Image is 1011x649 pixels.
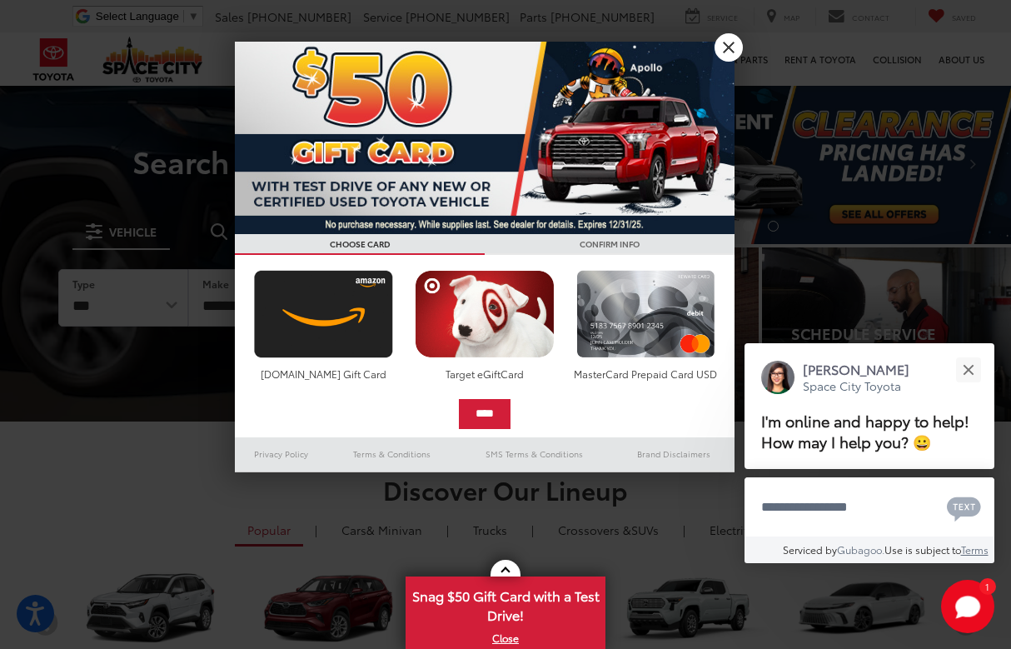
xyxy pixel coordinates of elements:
textarea: Type your message [745,477,994,537]
div: [DOMAIN_NAME] Gift Card [250,367,397,381]
h3: CHOOSE CARD [235,234,485,255]
img: mastercard.png [572,270,720,358]
p: [PERSON_NAME] [803,360,909,378]
svg: Start Chat [941,580,994,633]
h3: CONFIRM INFO [485,234,735,255]
svg: Text [947,495,981,522]
a: Gubagoo. [837,542,884,557]
span: Use is subject to [884,542,961,557]
a: Brand Disclaimers [613,444,735,464]
img: amazoncard.png [250,270,397,358]
button: Close [950,352,986,387]
span: Snag $50 Gift Card with a Test Drive! [407,578,604,629]
span: 1 [985,582,989,590]
button: Toggle Chat Window [941,580,994,633]
button: Chat with SMS [942,488,986,526]
p: Space City Toyota [803,378,909,394]
span: I'm online and happy to help! How may I help you? 😀 [761,410,969,452]
div: Target eGiftCard [411,367,558,381]
img: 53411_top_152338.jpg [235,42,735,234]
div: MasterCard Prepaid Card USD [572,367,720,381]
a: Terms [961,542,989,557]
a: Privacy Policy [235,444,328,464]
img: targetcard.png [411,270,558,358]
span: Serviced by [783,542,837,557]
div: Close[PERSON_NAME]Space City ToyotaI'm online and happy to help! How may I help you? 😀Type your m... [745,343,994,563]
a: SMS Terms & Conditions [456,444,613,464]
a: Terms & Conditions [328,444,456,464]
